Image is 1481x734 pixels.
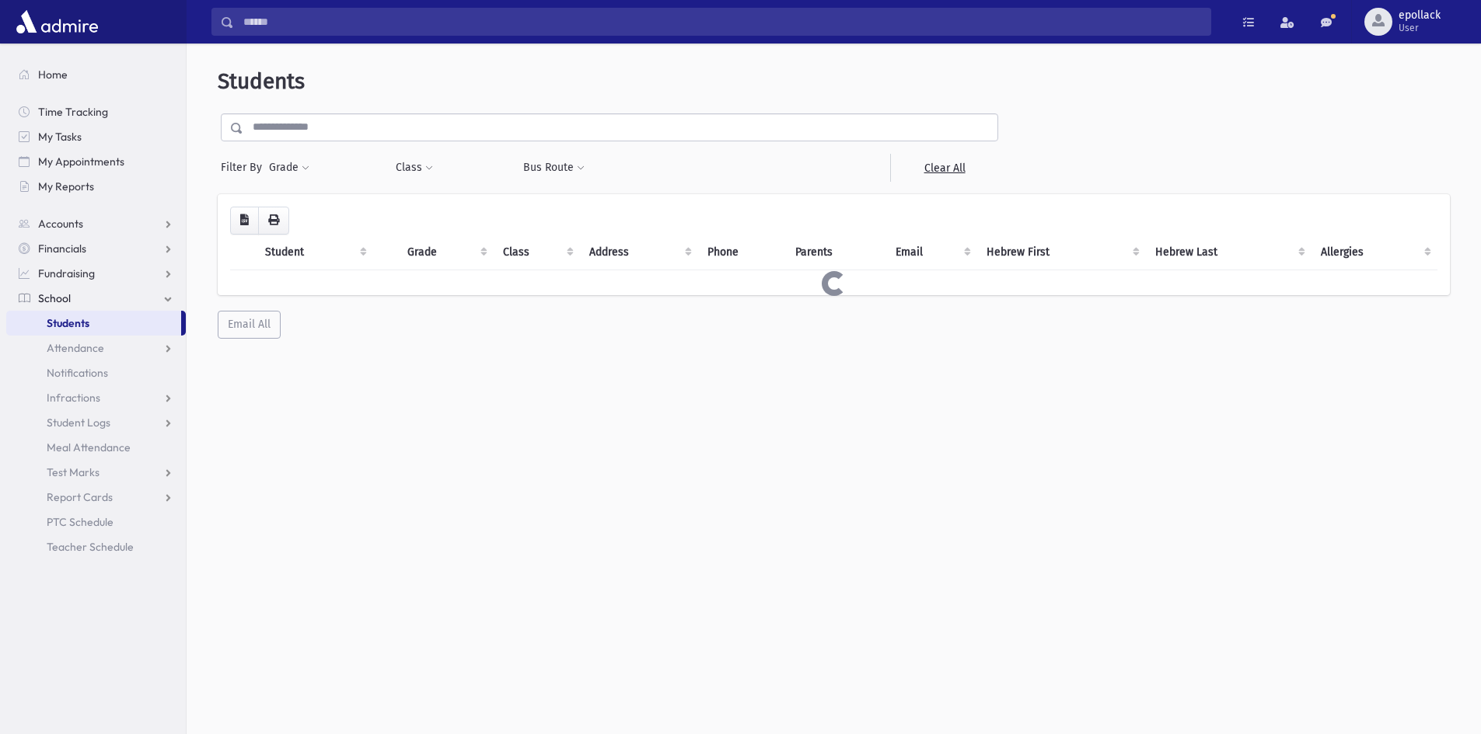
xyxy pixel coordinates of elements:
a: Report Cards [6,485,186,510]
th: Grade [398,235,493,270]
th: Phone [698,235,786,270]
th: Parents [786,235,886,270]
a: Teacher Schedule [6,534,186,559]
th: Student [256,235,373,270]
button: Grade [268,154,310,182]
span: My Reports [38,179,94,193]
span: Student Logs [47,416,110,430]
span: School [38,291,71,305]
button: CSV [230,207,259,235]
a: My Tasks [6,124,186,149]
a: My Appointments [6,149,186,174]
span: My Tasks [38,130,82,144]
span: My Appointments [38,155,124,169]
a: Students [6,311,181,336]
a: Notifications [6,360,186,385]
span: Filter By [221,159,268,176]
th: Class [494,235,581,270]
input: Search [234,8,1210,36]
span: Teacher Schedule [47,540,134,554]
img: AdmirePro [12,6,102,37]
span: Attendance [47,341,104,355]
a: Student Logs [6,410,186,435]
button: Email All [218,311,281,339]
span: Financials [38,242,86,256]
span: Students [47,316,89,330]
span: Accounts [38,217,83,231]
a: School [6,286,186,311]
th: Address [580,235,698,270]
a: Accounts [6,211,186,236]
span: Test Marks [47,465,100,479]
th: Hebrew First [977,235,1145,270]
span: Notifications [47,366,108,380]
span: Time Tracking [38,105,108,119]
th: Email [886,235,977,270]
a: Time Tracking [6,99,186,124]
th: Allergies [1312,235,1437,270]
span: Fundraising [38,266,95,280]
span: Home [38,68,68,82]
span: Students [218,68,305,94]
th: Hebrew Last [1146,235,1312,270]
button: Class [395,154,434,182]
span: Infractions [47,391,100,405]
button: Print [258,207,289,235]
span: Report Cards [47,490,113,504]
a: Test Marks [6,460,186,485]
a: Financials [6,236,186,261]
span: User [1399,22,1441,34]
button: Bus Route [522,154,585,182]
a: Fundraising [6,261,186,286]
a: Attendance [6,336,186,360]
span: PTC Schedule [47,515,114,529]
a: PTC Schedule [6,510,186,534]
a: My Reports [6,174,186,199]
span: epollack [1399,9,1441,22]
a: Meal Attendance [6,435,186,460]
a: Infractions [6,385,186,410]
a: Home [6,62,186,87]
span: Meal Attendance [47,440,131,454]
a: Clear All [890,154,998,182]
